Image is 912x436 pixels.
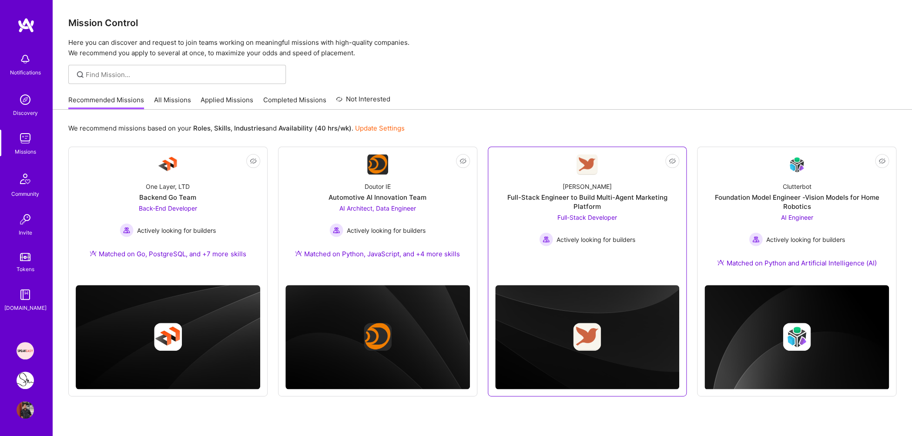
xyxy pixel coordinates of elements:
div: Automotive AI Innovation Team [329,193,426,202]
a: Company LogoDoutor IEAutomotive AI Innovation TeamAI Architect, Data Engineer Actively looking fo... [285,154,470,269]
span: Full-Stack Developer [557,214,617,221]
a: Update Settings [355,124,405,132]
a: Applied Missions [201,95,253,110]
b: Industries [234,124,265,132]
i: icon EyeClosed [459,158,466,164]
img: logo [17,17,35,33]
span: Actively looking for builders [766,235,845,244]
img: Company Logo [158,154,178,175]
a: All Missions [154,95,191,110]
p: Here you can discover and request to join teams working on meaningful missions with high-quality ... [68,37,896,58]
img: cover [495,285,680,389]
div: Invite [19,228,32,237]
a: Completed Missions [263,95,326,110]
div: Backend Go Team [139,193,196,202]
a: Company Logo[PERSON_NAME]Full-Stack Engineer to Build Multi-Agent Marketing PlatformFull-Stack De... [495,154,680,268]
img: User Avatar [17,401,34,419]
a: User Avatar [14,401,36,419]
span: Actively looking for builders [557,235,635,244]
img: Speakeasy: Software Engineer to help Customers write custom functions [17,342,34,359]
a: Recommended Missions [68,95,144,110]
div: [PERSON_NAME] [563,182,612,191]
img: Actively looking for builders [539,232,553,246]
div: Matched on Python and Artificial Intelligence (AI) [717,258,876,268]
img: Actively looking for builders [120,223,134,237]
img: cover [704,285,889,389]
p: We recommend missions based on your , , and . [68,124,405,133]
div: Missions [15,147,36,156]
div: [DOMAIN_NAME] [4,303,47,312]
i: icon SearchGrey [75,70,85,80]
img: guide book [17,286,34,303]
div: Foundation Model Engineer -Vision Models for Home Robotics [704,193,889,211]
img: discovery [17,91,34,108]
img: cover [76,285,260,389]
img: SlingShot Pixa : Backend Engineer for Sports Photography Workflow Platform [17,372,34,389]
img: Invite [17,211,34,228]
div: Matched on Go, PostgreSQL, and +7 more skills [90,249,246,258]
b: Roles [193,124,211,132]
div: Tokens [17,265,34,274]
a: Not Interested [336,94,390,110]
img: Company logo [573,323,601,351]
div: Community [11,189,39,198]
div: One Layer, LTD [146,182,190,191]
img: Ateam Purple Icon [717,259,724,266]
a: Speakeasy: Software Engineer to help Customers write custom functions [14,342,36,359]
img: cover [285,285,470,389]
a: SlingShot Pixa : Backend Engineer for Sports Photography Workflow Platform [14,372,36,389]
i: icon EyeClosed [250,158,257,164]
div: Discovery [13,108,38,117]
span: AI Engineer [781,214,813,221]
img: Ateam Purple Icon [90,250,97,257]
img: Company Logo [577,154,597,175]
span: Back-End Developer [139,205,197,212]
b: Availability (40 hrs/wk) [278,124,352,132]
img: tokens [20,253,30,261]
div: Doutor IE [365,182,391,191]
div: Notifications [10,68,41,77]
img: Company logo [154,323,182,351]
img: Company Logo [367,154,388,174]
span: Actively looking for builders [137,226,216,235]
h3: Mission Control [68,17,896,28]
input: Find Mission... [86,70,279,79]
img: teamwork [17,130,34,147]
img: Company logo [364,323,392,351]
img: Actively looking for builders [749,232,763,246]
span: AI Architect, Data Engineer [339,205,416,212]
img: Community [15,168,36,189]
div: Clutterbot [782,182,811,191]
a: Company LogoOne Layer, LTDBackend Go TeamBack-End Developer Actively looking for buildersActively... [76,154,260,269]
div: Matched on Python, JavaScript, and +4 more skills [295,249,460,258]
b: Skills [214,124,231,132]
a: Company LogoClutterbotFoundation Model Engineer -Vision Models for Home RoboticsAI Engineer Activ... [704,154,889,278]
img: Company Logo [786,154,807,175]
i: icon EyeClosed [878,158,885,164]
span: Actively looking for builders [347,226,426,235]
div: Full-Stack Engineer to Build Multi-Agent Marketing Platform [495,193,680,211]
img: Company logo [783,323,811,351]
img: Actively looking for builders [329,223,343,237]
i: icon EyeClosed [669,158,676,164]
img: Ateam Purple Icon [295,250,302,257]
img: bell [17,50,34,68]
